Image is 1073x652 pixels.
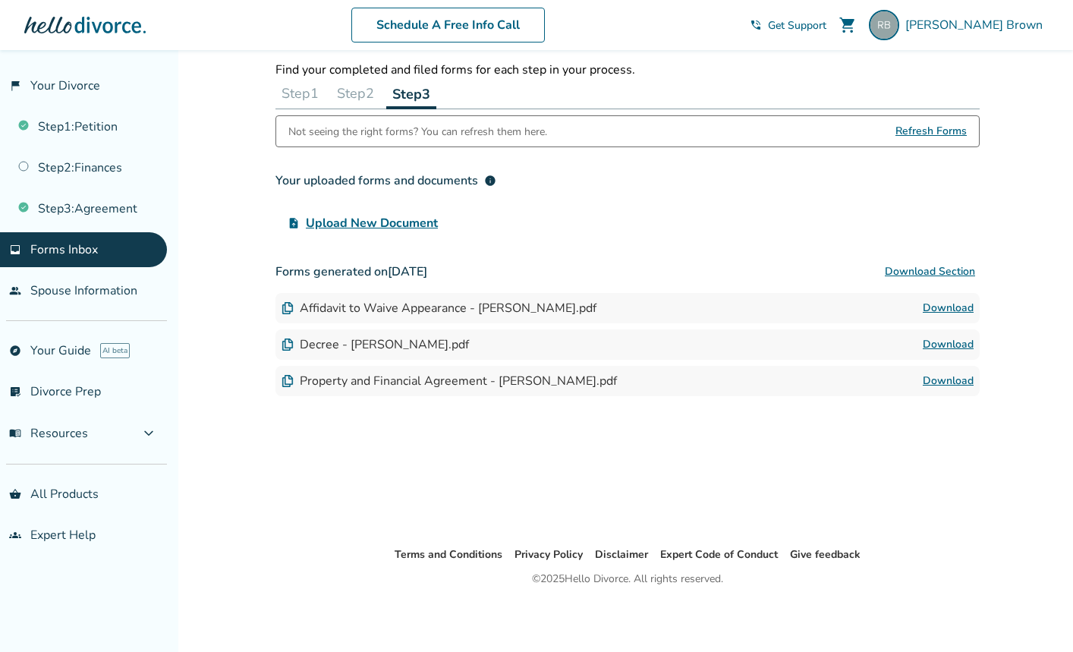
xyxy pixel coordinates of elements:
[595,546,648,564] li: Disclaimer
[282,339,294,351] img: Document
[282,300,596,317] div: Affidavit to Waive Appearance - [PERSON_NAME].pdf
[282,302,294,314] img: Document
[386,78,436,109] button: Step3
[275,172,496,190] div: Your uploaded forms and documents
[9,488,21,500] span: shopping_basket
[282,375,294,387] img: Document
[9,345,21,357] span: explore
[660,547,778,562] a: Expert Code of Conduct
[839,16,857,34] span: shopping_cart
[532,570,723,588] div: © 2025 Hello Divorce. All rights reserved.
[100,343,130,358] span: AI beta
[395,547,502,562] a: Terms and Conditions
[9,244,21,256] span: inbox
[484,175,496,187] span: info
[514,547,583,562] a: Privacy Policy
[923,299,974,317] a: Download
[905,17,1049,33] span: [PERSON_NAME] Brown
[282,336,469,353] div: Decree - [PERSON_NAME].pdf
[923,372,974,390] a: Download
[275,78,325,109] button: Step1
[331,78,380,109] button: Step2
[275,257,980,287] h3: Forms generated on [DATE]
[140,424,158,443] span: expand_more
[923,335,974,354] a: Download
[275,61,980,78] p: Find your completed and filed forms for each step in your process.
[9,427,21,439] span: menu_book
[768,18,826,33] span: Get Support
[790,546,861,564] li: Give feedback
[9,425,88,442] span: Resources
[997,579,1073,652] iframe: Chat Widget
[288,116,547,146] div: Not seeing the right forms? You can refresh them here.
[750,18,826,33] a: phone_in_talkGet Support
[30,241,98,258] span: Forms Inbox
[880,257,980,287] button: Download Section
[869,10,899,40] img: goyanks787@aol.com
[750,19,762,31] span: phone_in_talk
[9,529,21,541] span: groups
[282,373,617,389] div: Property and Financial Agreement - [PERSON_NAME].pdf
[306,214,438,232] span: Upload New Document
[9,285,21,297] span: people
[895,116,967,146] span: Refresh Forms
[288,217,300,229] span: upload_file
[351,8,545,43] a: Schedule A Free Info Call
[9,386,21,398] span: list_alt_check
[9,80,21,92] span: flag_2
